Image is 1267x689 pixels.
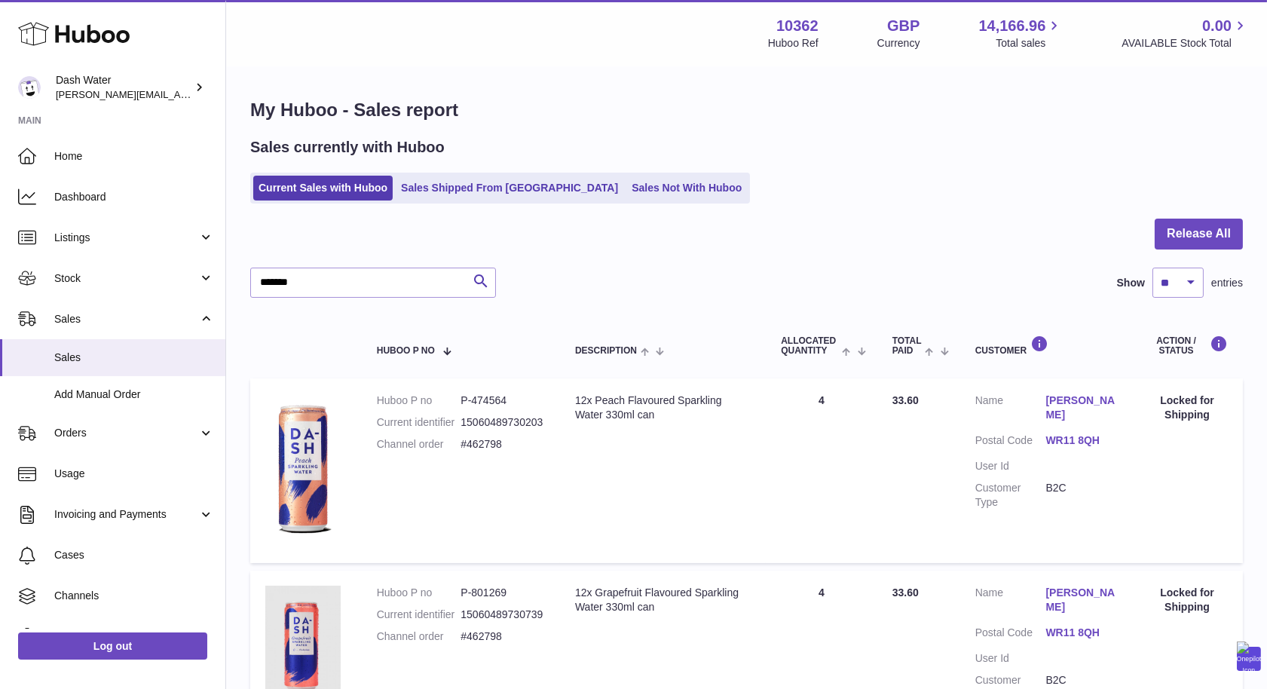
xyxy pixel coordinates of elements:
a: WR11 8QH [1045,626,1116,640]
dd: 15060489730739 [461,608,545,622]
span: Dashboard [54,190,214,204]
span: 14,166.96 [978,16,1045,36]
span: Usage [54,467,214,481]
dt: Postal Code [975,626,1046,644]
a: Current Sales with Huboo [253,176,393,201]
dt: Channel order [377,629,461,644]
a: Sales Not With Huboo [626,176,747,201]
span: entries [1211,276,1243,290]
label: Show [1117,276,1145,290]
span: 33.60 [892,394,919,406]
dt: User Id [975,651,1046,666]
div: 12x Grapefruit Flavoured Sparkling Water 330ml can [575,586,751,614]
span: Listings [54,231,198,245]
h2: Sales currently with Huboo [250,137,445,158]
span: Add Manual Order [54,387,214,402]
strong: 10362 [776,16,819,36]
dt: Name [975,393,1046,426]
img: 103621706197738.png [265,393,341,544]
dd: #462798 [461,437,545,452]
h1: My Huboo - Sales report [250,98,1243,122]
span: 33.60 [892,586,919,599]
dt: Huboo P no [377,393,461,408]
span: Total paid [892,336,922,356]
button: Release All [1155,219,1243,250]
span: Total sales [996,36,1063,51]
a: [PERSON_NAME] [1045,586,1116,614]
dt: Postal Code [975,433,1046,452]
dt: Channel order [377,437,461,452]
dt: User Id [975,459,1046,473]
a: 0.00 AVAILABLE Stock Total [1122,16,1249,51]
span: Sales [54,351,214,365]
div: Dash Water [56,73,191,102]
div: 12x Peach Flavoured Sparkling Water 330ml can [575,393,751,422]
a: 14,166.96 Total sales [978,16,1063,51]
a: WR11 8QH [1045,433,1116,448]
dd: #462798 [461,629,545,644]
dd: B2C [1045,481,1116,510]
td: 4 [766,378,877,563]
dt: Name [975,586,1046,618]
dt: Current identifier [377,608,461,622]
div: Customer [975,335,1116,356]
span: ALLOCATED Quantity [781,336,838,356]
span: [PERSON_NAME][EMAIL_ADDRESS][DOMAIN_NAME] [56,88,302,100]
dd: 15060489730203 [461,415,545,430]
div: Currency [877,36,920,51]
a: Sales Shipped From [GEOGRAPHIC_DATA] [396,176,623,201]
img: james@dash-water.com [18,76,41,99]
span: Description [575,346,637,356]
dt: Current identifier [377,415,461,430]
div: Action / Status [1146,335,1228,356]
span: Home [54,149,214,164]
span: Orders [54,426,198,440]
strong: GBP [887,16,920,36]
span: Invoicing and Payments [54,507,198,522]
a: Log out [18,632,207,660]
span: 0.00 [1202,16,1232,36]
span: Channels [54,589,214,603]
span: Sales [54,312,198,326]
dt: Huboo P no [377,586,461,600]
span: Stock [54,271,198,286]
span: Cases [54,548,214,562]
div: Locked for Shipping [1146,393,1228,422]
span: Huboo P no [377,346,435,356]
dd: P-474564 [461,393,545,408]
div: Locked for Shipping [1146,586,1228,614]
a: [PERSON_NAME] [1045,393,1116,422]
span: AVAILABLE Stock Total [1122,36,1249,51]
dd: P-801269 [461,586,545,600]
dt: Customer Type [975,481,1046,510]
div: Huboo Ref [768,36,819,51]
